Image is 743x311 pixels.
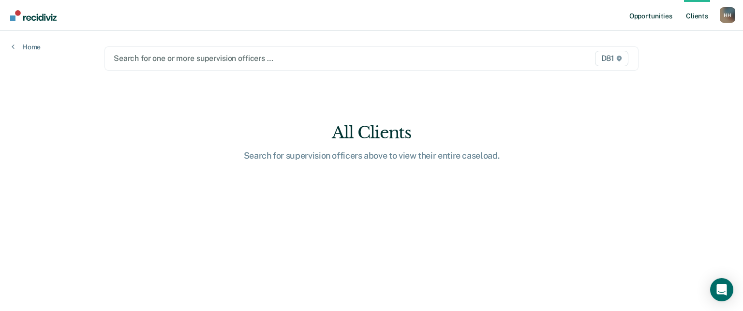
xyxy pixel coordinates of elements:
span: D81 [595,51,628,66]
div: Search for supervision officers above to view their entire caseload. [217,150,526,161]
div: H H [720,7,735,23]
button: Profile dropdown button [720,7,735,23]
a: Home [12,43,41,51]
div: All Clients [217,123,526,143]
img: Recidiviz [10,10,57,21]
div: Open Intercom Messenger [710,278,733,301]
